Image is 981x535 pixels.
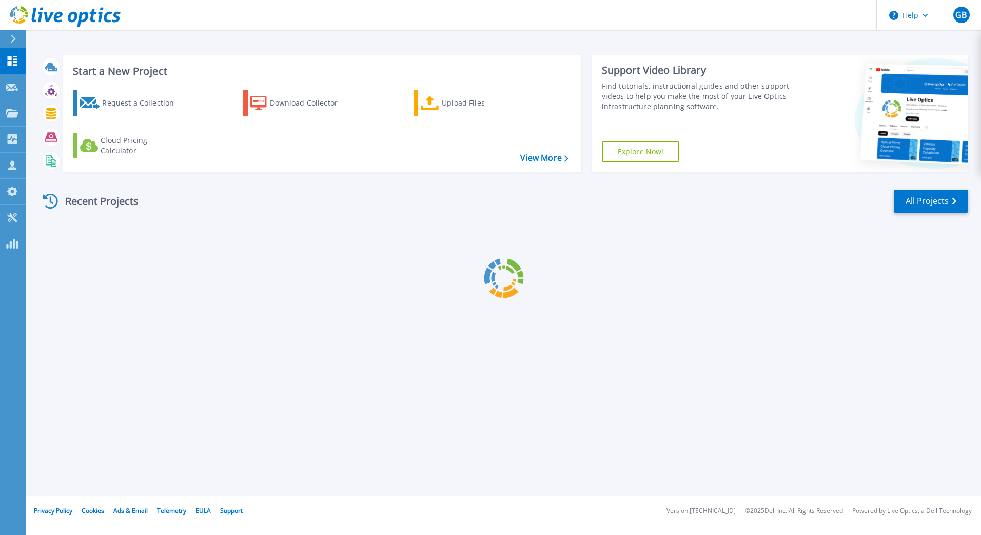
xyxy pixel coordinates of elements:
[82,506,104,515] a: Cookies
[955,11,967,19] span: GB
[220,506,243,515] a: Support
[101,135,183,156] div: Cloud Pricing Calculator
[73,133,187,158] a: Cloud Pricing Calculator
[414,90,528,116] a: Upload Files
[157,506,186,515] a: Telemetry
[894,190,968,213] a: All Projects
[270,93,352,113] div: Download Collector
[113,506,148,515] a: Ads & Email
[602,64,794,77] div: Support Video Library
[102,93,184,113] div: Request a Collection
[602,141,680,162] a: Explore Now!
[34,506,72,515] a: Privacy Policy
[745,508,843,515] li: © 2025 Dell Inc. All Rights Reserved
[602,81,794,112] div: Find tutorials, instructional guides and other support videos to help you make the most of your L...
[195,506,211,515] a: EULA
[666,508,736,515] li: Version: [TECHNICAL_ID]
[520,153,568,163] a: View More
[73,66,568,77] h3: Start a New Project
[442,93,524,113] div: Upload Files
[40,189,152,214] div: Recent Projects
[243,90,358,116] a: Download Collector
[852,508,972,515] li: Powered by Live Optics, a Dell Technology
[73,90,187,116] a: Request a Collection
